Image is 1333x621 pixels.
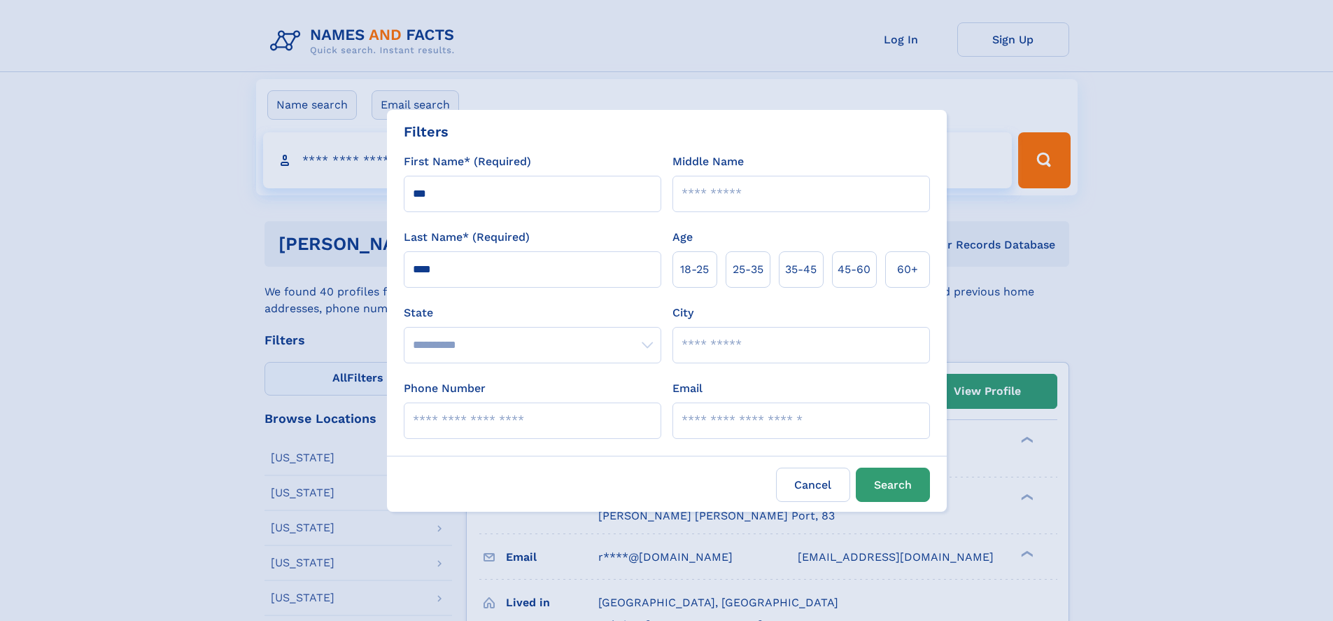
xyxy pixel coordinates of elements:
label: Age [672,229,693,246]
label: Email [672,380,703,397]
label: Phone Number [404,380,486,397]
div: Filters [404,121,449,142]
label: State [404,305,661,321]
span: 25‑35 [733,261,763,278]
label: Middle Name [672,153,744,170]
label: First Name* (Required) [404,153,531,170]
span: 35‑45 [785,261,817,278]
span: 18‑25 [680,261,709,278]
label: Last Name* (Required) [404,229,530,246]
span: 60+ [897,261,918,278]
label: Cancel [776,468,850,502]
label: City [672,305,693,321]
span: 45‑60 [838,261,870,278]
button: Search [856,468,930,502]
